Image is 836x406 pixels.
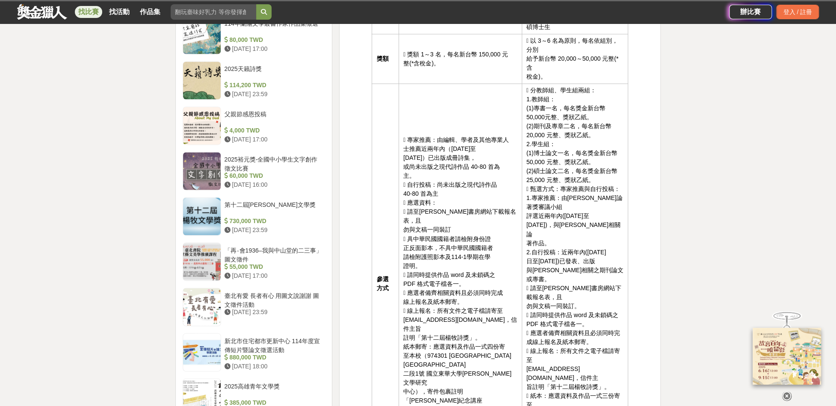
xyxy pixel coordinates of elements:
strong: 獎額 [376,55,388,62]
a: 臺北有愛 長者有心 用圖文說謝謝 圖文徵件活動 [DATE] 23:59 [183,288,325,326]
a: 辦比賽 [729,5,772,19]
div: 新北市住宅都市更新中心 114年度宣傳短片暨論文徵選活動 [225,336,322,353]
a: 114年蘭陽文學叢書作家作品集徵選 80,000 TWD [DATE] 17:00 [183,16,325,54]
a: 找活動 [106,6,133,18]
div: 登入 / 註冊 [776,5,819,19]
div: [DATE] 23:59 [225,307,322,316]
div: 父親節感恩投稿 [225,110,322,126]
div: 114,200 TWD [225,81,322,90]
div: 4,000 TWD [225,126,322,135]
div: 臺北有愛 長者有心 用圖文說謝謝 圖文徵件活動 [225,291,322,307]
div: [DATE] 23:59 [225,226,322,235]
div: 114年蘭陽文學叢書作家作品集徵選 [225,19,322,35]
td:  以 3～6 名為原則，每名依組別，分別 給予新台幣 20,000～50,000 元整(*含 稅金)。 [522,34,628,84]
strong: 參選方式 [376,275,388,291]
div: [DATE] 17:00 [225,44,322,53]
a: 2025裕元獎-全國中小學生文字創作徵文比賽 60,000 TWD [DATE] 16:00 [183,152,325,190]
input: 翻玩臺味好乳力 等你發揮創意！ [171,4,256,20]
div: 第十二屆[PERSON_NAME]文學獎 [225,200,322,217]
div: 730,000 TWD [225,217,322,226]
a: 找比賽 [75,6,102,18]
a: 2025天籟詩獎 114,200 TWD [DATE] 23:59 [183,61,325,100]
div: 55,000 TWD [225,262,322,271]
a: 新北市住宅都市更新中心 114年度宣傳短片暨論文徵選活動 880,000 TWD [DATE] 18:00 [183,333,325,371]
div: [DATE] 23:59 [225,90,322,99]
a: 父親節感恩投稿 4,000 TWD [DATE] 17:00 [183,106,325,145]
div: [DATE] 18:00 [225,362,322,371]
div: 2025天籟詩獎 [225,65,322,81]
div: 880,000 TWD [225,353,322,362]
div: [DATE] 16:00 [225,180,322,189]
div: 80,000 TWD [225,35,322,44]
div: [DATE] 17:00 [225,135,322,144]
td:  獎額 1～3 名，每名新台幣 150,000 元 整(*含稅金)。 [399,34,522,84]
div: 2025裕元獎-全國中小學生文字創作徵文比賽 [225,155,322,171]
a: 作品集 [136,6,164,18]
div: 60,000 TWD [225,171,322,180]
a: 第十二屆[PERSON_NAME]文學獎 730,000 TWD [DATE] 23:59 [183,197,325,235]
a: 「再‧會1936–我與中山堂的二三事」圖文徵件 55,000 TWD [DATE] 17:00 [183,242,325,281]
div: 2025高雄青年文學獎 [225,382,322,398]
div: [DATE] 17:00 [225,271,322,280]
div: 「再‧會1936–我與中山堂的二三事」圖文徵件 [225,246,322,262]
img: 968ab78a-c8e5-4181-8f9d-94c24feca916.png [753,328,821,385]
